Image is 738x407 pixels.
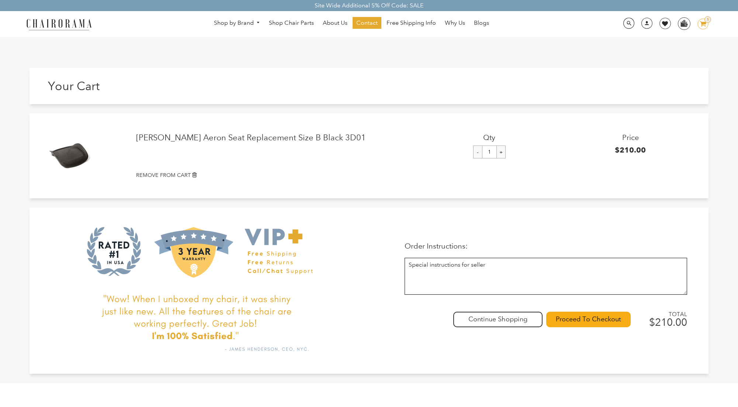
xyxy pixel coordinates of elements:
a: Blogs [470,17,493,29]
a: About Us [319,17,351,29]
span: Free Shipping Info [387,19,436,27]
a: 1 [692,18,708,30]
span: TOTAL [645,311,687,318]
input: + [496,146,506,158]
span: $210.00 [649,316,687,328]
a: Shop by Brand [210,17,264,29]
span: Contact [356,19,378,27]
img: WhatsApp_Image_2024-07-12_at_16.23.01.webp [678,18,690,29]
h1: Your Cart [48,79,369,93]
a: [PERSON_NAME] Aeron Seat Replacement Size B Black 3D01 [136,133,419,143]
small: REMOVE FROM CART [136,172,191,178]
h3: Price [560,133,701,142]
input: Proceed To Checkout [546,312,631,327]
p: Order Instructions: [405,242,687,250]
h3: Qty [419,133,560,142]
span: $210.00 [615,146,646,154]
span: Why Us [445,19,465,27]
span: About Us [323,19,347,27]
a: Free Shipping Info [383,17,440,29]
input: - [473,146,482,158]
img: Herman Miller Aeron Seat Replacement Size B Black 3D01 [42,128,97,183]
a: Shop Chair Parts [265,17,318,29]
img: chairorama [22,18,96,31]
div: 1 [704,16,711,23]
span: Shop Chair Parts [269,19,314,27]
nav: DesktopNavigation [127,17,576,31]
span: Blogs [474,19,489,27]
a: Contact [353,17,381,29]
div: Continue Shopping [453,312,543,327]
a: REMOVE FROM CART [136,171,701,179]
a: Why Us [441,17,469,29]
